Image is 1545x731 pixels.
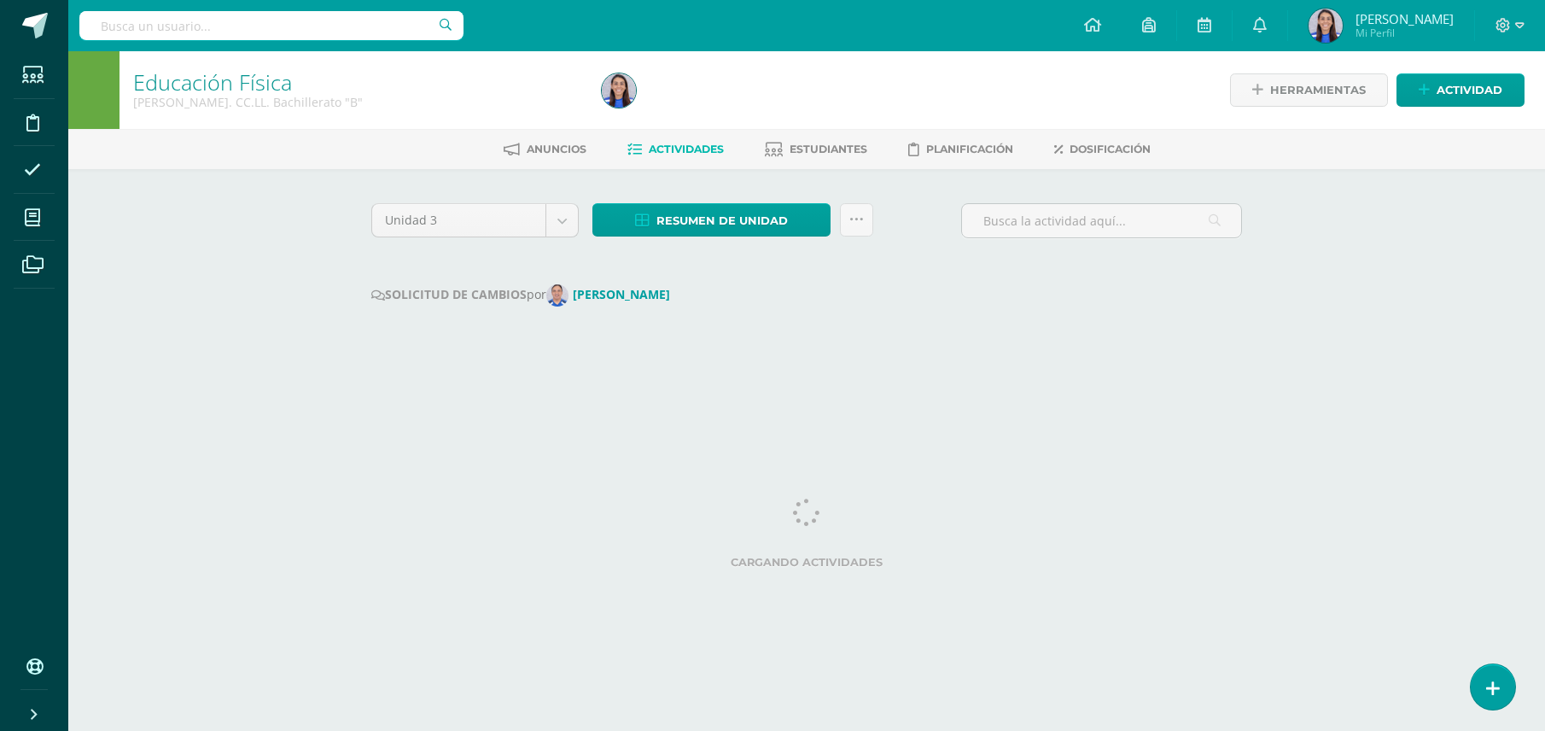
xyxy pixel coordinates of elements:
span: Dosificación [1070,143,1151,155]
div: por [371,284,1242,307]
h1: Educación Física [133,70,581,94]
span: [PERSON_NAME] [1356,10,1454,27]
input: Busca un usuario... [79,11,463,40]
input: Busca la actividad aquí... [962,204,1241,237]
img: 862b533b803dc702c9fe77ae9d0c38ba.png [546,284,568,307]
a: Actividad [1396,73,1525,107]
span: Estudiantes [790,143,867,155]
a: Resumen de unidad [592,203,831,237]
strong: [PERSON_NAME] [573,286,670,302]
span: Mi Perfil [1356,26,1454,40]
span: Herramientas [1270,74,1366,106]
a: Estudiantes [765,136,867,163]
img: 3d70f17ef4b2b623f96d6e7588ec7881.png [602,73,636,108]
img: 3d70f17ef4b2b623f96d6e7588ec7881.png [1309,9,1343,43]
div: Quinto Bach. CC.LL. Bachillerato 'B' [133,94,581,110]
span: Actividades [649,143,724,155]
span: Planificación [926,143,1013,155]
a: [PERSON_NAME] [546,286,677,302]
label: Cargando actividades [371,556,1242,569]
span: Resumen de unidad [656,205,788,237]
span: Unidad 3 [385,204,533,237]
a: Dosificación [1054,136,1151,163]
strong: SOLICITUD DE CAMBIOS [371,286,527,302]
a: Planificación [908,136,1013,163]
a: Educación Física [133,67,292,96]
span: Anuncios [527,143,586,155]
a: Anuncios [504,136,586,163]
a: Actividades [627,136,724,163]
a: Herramientas [1230,73,1388,107]
span: Actividad [1437,74,1502,106]
a: Unidad 3 [372,204,578,237]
